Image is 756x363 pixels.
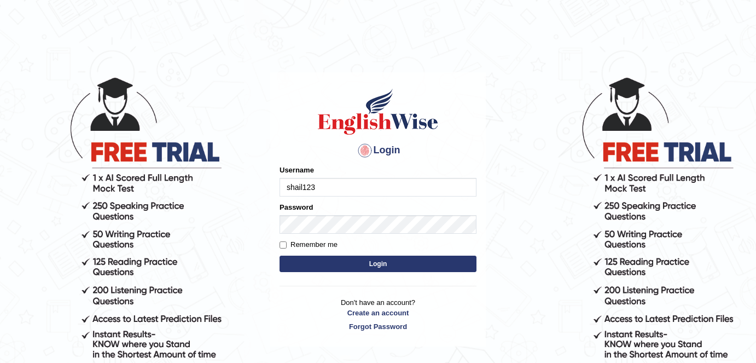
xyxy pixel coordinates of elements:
[280,297,476,331] p: Don't have an account?
[280,239,338,250] label: Remember me
[280,321,476,332] a: Forgot Password
[280,241,287,249] input: Remember me
[316,87,440,136] img: Logo of English Wise sign in for intelligent practice with AI
[280,165,314,175] label: Username
[280,142,476,159] h4: Login
[280,256,476,272] button: Login
[280,202,313,212] label: Password
[280,308,476,318] a: Create an account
